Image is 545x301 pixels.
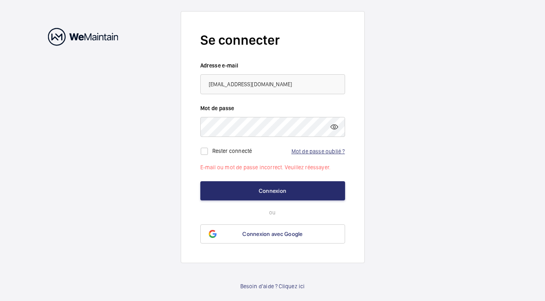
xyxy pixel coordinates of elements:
[200,104,345,112] label: Mot de passe
[200,74,345,94] input: Votre adresse e-mail
[291,148,345,154] a: Mot de passe oublié ?
[240,282,305,290] a: Besoin d'aide ? Cliquez ici
[200,163,345,171] p: E-mail ou mot de passe incorrect. Veuillez réessayer.
[200,181,345,200] button: Connexion
[200,31,345,50] h2: Se connecter
[242,231,302,237] span: Connexion avec Google
[200,61,345,69] label: Adresse e-mail
[212,147,252,154] label: Rester connecté
[200,208,345,216] p: ou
